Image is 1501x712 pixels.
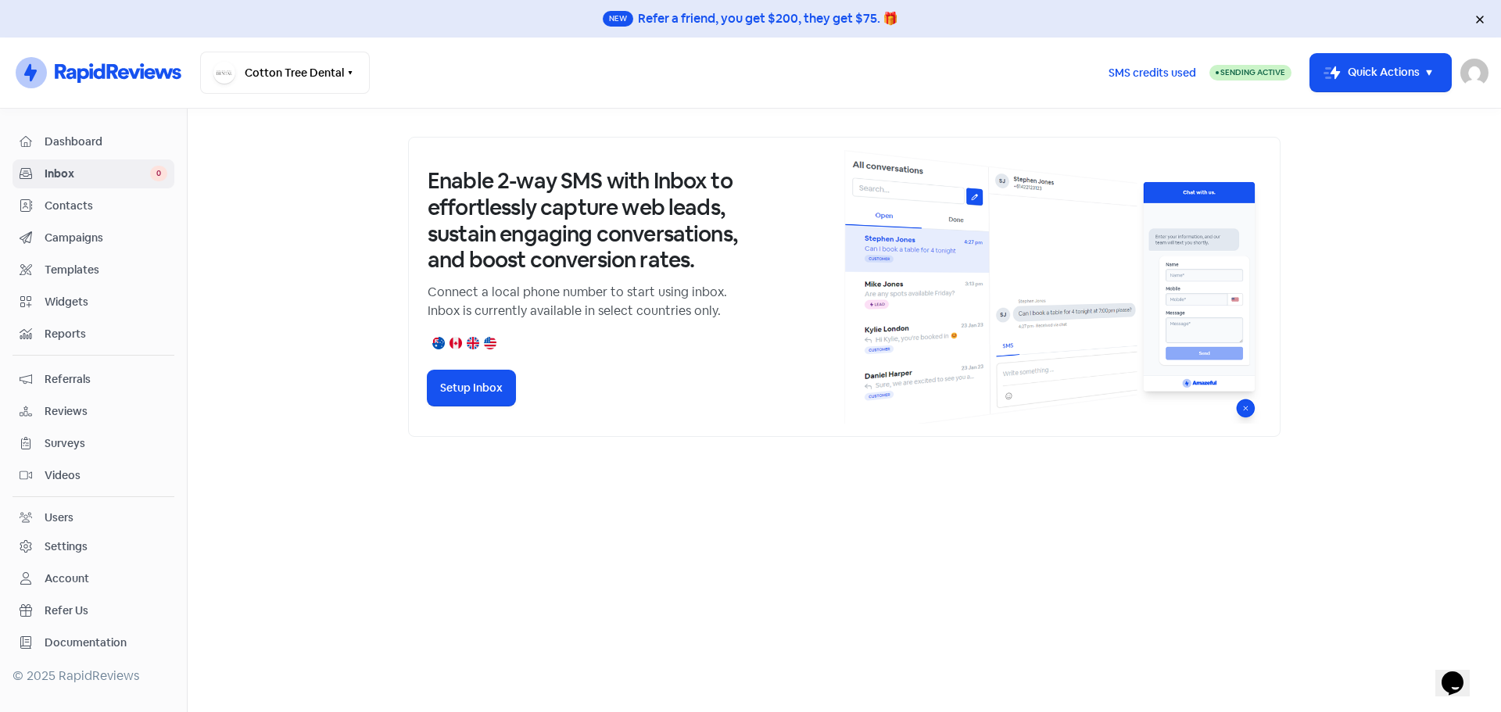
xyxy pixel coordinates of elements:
[45,635,167,651] span: Documentation
[844,150,1261,424] img: inbox-default-image-2.png
[45,230,167,246] span: Campaigns
[432,337,445,349] img: australia.png
[45,134,167,150] span: Dashboard
[45,294,167,310] span: Widgets
[603,11,633,27] span: New
[45,326,167,342] span: Reports
[450,337,462,349] img: canada.png
[45,198,167,214] span: Contacts
[45,371,167,388] span: Referrals
[13,532,174,561] a: Settings
[1109,65,1196,81] span: SMS credits used
[13,596,174,625] a: Refer Us
[13,365,174,394] a: Referrals
[13,397,174,426] a: Reviews
[200,52,370,94] button: Cotton Tree Dental
[1209,63,1291,82] a: Sending Active
[45,166,150,182] span: Inbox
[428,283,740,320] p: Connect a local phone number to start using inbox. Inbox is currently available in select countri...
[45,262,167,278] span: Templates
[13,429,174,458] a: Surveys
[13,159,174,188] a: Inbox 0
[13,320,174,349] a: Reports
[45,435,167,452] span: Surveys
[13,461,174,490] a: Videos
[428,370,515,406] button: Setup Inbox
[13,503,174,532] a: Users
[13,127,174,156] a: Dashboard
[13,564,174,593] a: Account
[1310,54,1451,91] button: Quick Actions
[13,191,174,220] a: Contacts
[428,168,740,273] h3: Enable 2-way SMS with Inbox to effortlessly capture web leads, sustain engaging conversations, an...
[13,667,174,685] div: © 2025 RapidReviews
[13,628,174,657] a: Documentation
[484,337,496,349] img: united-states.png
[45,403,167,420] span: Reviews
[45,467,167,484] span: Videos
[150,166,167,181] span: 0
[1095,63,1209,80] a: SMS credits used
[1460,59,1488,87] img: User
[13,288,174,317] a: Widgets
[638,9,898,28] div: Refer a friend, you get $200, they get $75. 🎁
[13,224,174,252] a: Campaigns
[45,538,88,555] div: Settings
[1220,67,1285,77] span: Sending Active
[45,510,73,526] div: Users
[1435,649,1485,696] iframe: chat widget
[467,337,479,349] img: united-kingdom.png
[45,571,89,587] div: Account
[13,256,174,284] a: Templates
[45,603,167,619] span: Refer Us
